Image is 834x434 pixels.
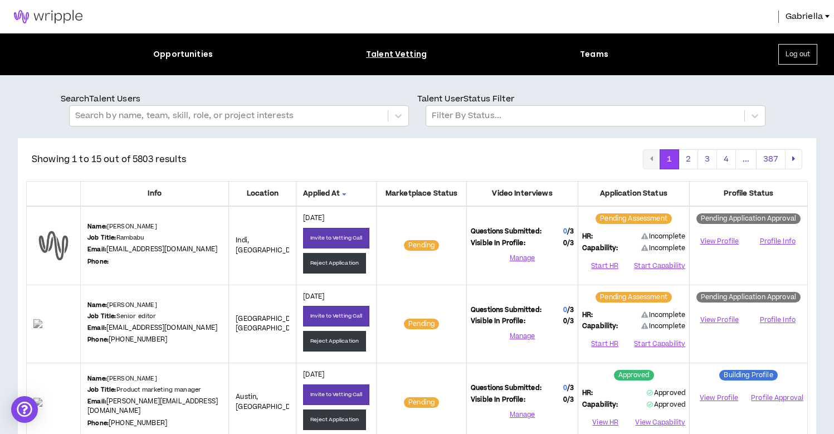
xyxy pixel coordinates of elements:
[87,233,144,242] p: Rambabu
[582,232,593,242] span: HR:
[786,11,823,23] span: Gabriella
[33,398,74,407] img: 8KnmJxMM44AaGbiHDMnIXVYTfbYwr8xw2Uu0vLYM.png
[33,319,74,328] img: VmDcMSDSISYet0XQspkdQQMoyTWiFL7lrFN8i7Fb.png
[417,93,774,105] p: Talent User Status Filter
[32,153,186,166] p: Showing 1 to 15 out of 5803 results
[614,370,654,381] sup: Approved
[563,305,567,315] span: 0
[109,418,167,428] a: [PHONE_NUMBER]
[236,236,304,255] span: Indi , [GEOGRAPHIC_DATA]
[641,232,686,242] span: Incomplete
[106,245,217,254] a: [EMAIL_ADDRESS][DOMAIN_NAME]
[634,336,685,353] button: Start Capability
[303,213,369,223] p: [DATE]
[87,301,157,310] p: [PERSON_NAME]
[647,388,685,398] span: Approved
[694,388,744,408] a: View Profile
[87,257,109,266] b: Phone:
[698,149,717,169] button: 3
[471,406,574,423] button: Manage
[471,395,525,405] span: Visible In Profile:
[471,328,574,345] button: Manage
[641,321,686,331] span: Incomplete
[87,386,116,394] b: Job Title:
[87,245,106,253] b: Email:
[696,292,801,303] sup: Pending Application Approval
[643,149,802,169] nav: pagination
[582,310,593,320] span: HR:
[641,243,686,253] span: Incomplete
[716,149,736,169] button: 4
[471,250,574,266] button: Manage
[303,228,369,248] button: Invite to Vetting Call
[634,257,685,274] button: Start Capability
[87,386,201,394] p: Product marketing manager
[563,383,567,393] span: 0
[303,253,366,274] button: Reject Application
[641,310,686,320] span: Incomplete
[87,301,107,309] b: Name:
[563,395,574,405] span: 0
[778,44,817,65] button: Log out
[582,321,618,331] span: Capability:
[303,292,369,302] p: [DATE]
[567,383,574,393] span: / 3
[582,257,627,274] button: Start HR
[236,314,306,334] span: [GEOGRAPHIC_DATA] , [GEOGRAPHIC_DATA]
[567,395,574,404] span: / 3
[471,383,542,393] span: Questions Submitted:
[303,370,369,380] p: [DATE]
[236,392,304,412] span: Austin , [GEOGRAPHIC_DATA]
[752,233,803,250] button: Profile Info
[580,48,608,60] div: Teams
[582,243,618,253] span: Capability:
[61,93,417,105] p: Search Talent Users
[647,400,685,409] span: Approved
[735,149,757,169] button: ...
[582,400,618,410] span: Capability:
[563,238,574,248] span: 0
[404,319,439,329] sup: Pending
[87,222,107,231] b: Name:
[87,312,156,321] p: Senior editor
[404,240,439,251] sup: Pending
[87,324,106,332] b: Email:
[635,414,685,431] button: View Capability
[87,397,218,416] a: [PERSON_NAME][EMAIL_ADDRESS][DOMAIN_NAME]
[690,181,808,206] th: Profile Status
[467,181,578,206] th: Video Interviews
[679,149,698,169] button: 2
[567,316,574,326] span: / 3
[109,335,167,344] a: [PHONE_NUMBER]
[563,316,574,326] span: 0
[377,181,467,206] th: Marketplace Status
[596,292,672,303] sup: Pending Assessment
[582,414,628,431] button: View HR
[471,305,542,315] span: Questions Submitted:
[471,316,525,326] span: Visible In Profile:
[303,384,369,405] button: Invite to Vetting Call
[563,227,567,236] span: 0
[751,390,803,407] button: Profile Approval
[578,181,690,206] th: Application Status
[696,213,801,224] sup: Pending Application Approval
[11,396,38,423] div: Open Intercom Messenger
[303,188,369,199] span: Applied At
[87,374,157,383] p: [PERSON_NAME]
[87,335,109,344] b: Phone:
[303,306,369,326] button: Invite to Vetting Call
[694,310,745,330] a: View Profile
[303,331,366,352] button: Reject Application
[87,397,106,406] b: Email:
[596,213,672,224] sup: Pending Assessment
[567,238,574,248] span: / 3
[404,397,439,408] sup: Pending
[87,374,107,383] b: Name:
[471,238,525,248] span: Visible In Profile:
[106,323,217,333] a: [EMAIL_ADDRESS][DOMAIN_NAME]
[87,419,109,427] b: Phone:
[153,48,213,60] div: Opportunities
[567,227,574,236] span: / 3
[229,181,296,206] th: Location
[582,388,593,398] span: HR:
